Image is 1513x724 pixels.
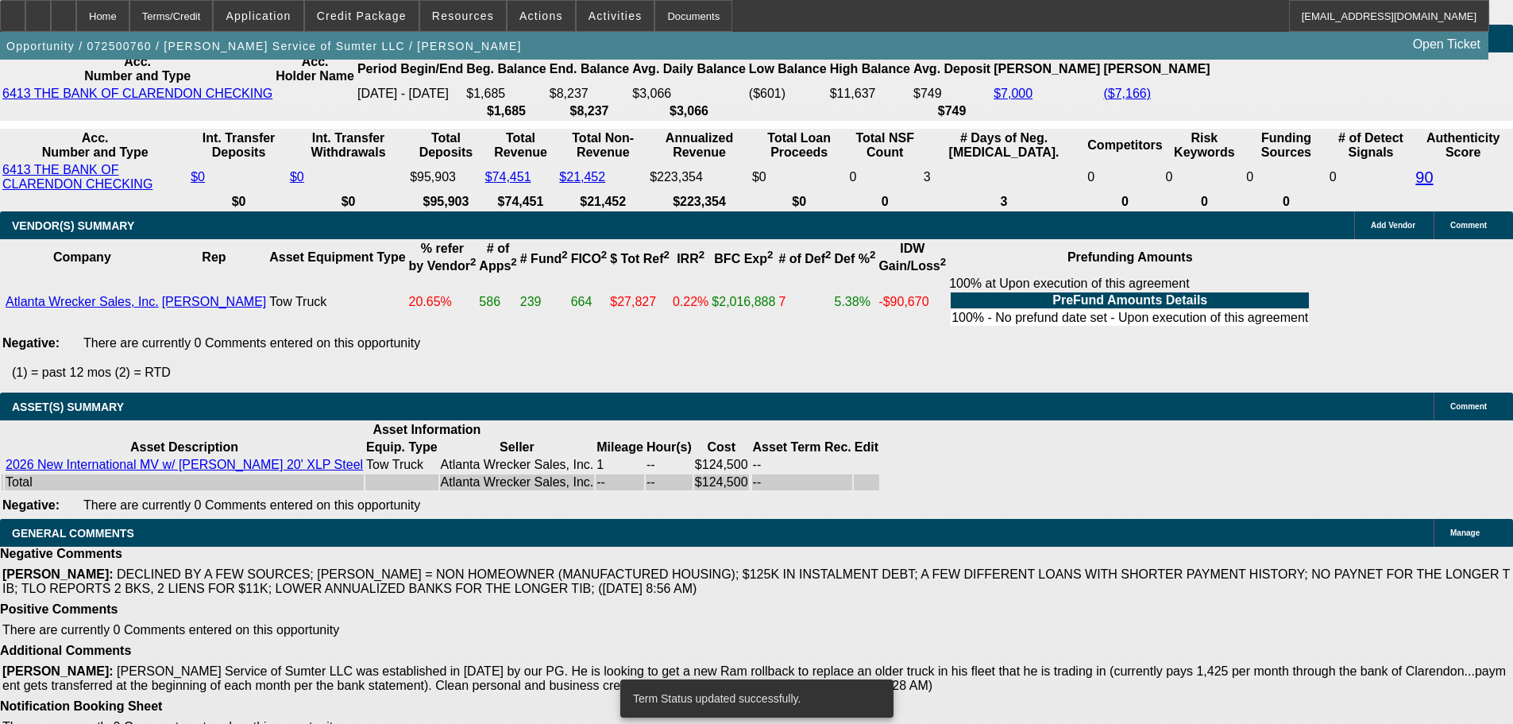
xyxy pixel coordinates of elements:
[1329,162,1414,192] td: 0
[699,249,704,261] sup: 2
[570,276,608,328] td: 664
[1165,194,1245,210] th: 0
[778,252,831,265] b: # of Def
[519,276,569,328] td: 239
[226,10,291,22] span: Application
[610,252,670,265] b: $ Tot Ref
[649,194,750,210] th: $223,354
[465,103,546,119] th: $1,685
[1245,130,1327,161] th: Funding Sources
[190,130,288,161] th: Int. Transfer Deposits
[878,242,946,273] b: IDW Gain/Loss
[707,440,735,454] b: Cost
[646,457,693,473] td: --
[519,10,563,22] span: Actions
[409,130,483,161] th: Total Deposits
[6,475,363,490] div: Total
[83,498,420,512] span: There are currently 0 Comments entered on this opportunity
[1371,221,1415,230] span: Add Vendor
[596,457,644,473] td: 1
[2,567,1510,595] span: DECLINED BY A FEW SOURCES; [PERSON_NAME] = NON HOMEOWNER (MANUFACTURED HOUSING); $125K IN INSTALM...
[631,103,747,119] th: $3,066
[631,54,747,84] th: Avg. Daily Balance
[214,1,303,31] button: Application
[290,170,304,184] a: $0
[878,276,947,328] td: -$90,670
[1415,130,1511,161] th: Authenticity Score
[549,86,630,102] td: $8,237
[409,242,477,273] b: % refer by Vendor
[2,87,272,100] a: 6413 THE BANK OF CLARENDON CHECKING
[752,474,852,490] td: --
[589,10,643,22] span: Activities
[365,457,438,473] td: Tow Truck
[748,86,828,102] td: ($601)
[484,130,558,161] th: Total Revenue
[1102,54,1210,84] th: [PERSON_NAME]
[620,679,887,718] div: Term Status updated successfully.
[289,194,407,210] th: $0
[2,163,152,191] a: 6413 THE BANK OF CLARENDON CHECKING
[870,249,875,261] sup: 2
[1067,250,1193,264] b: Prefunding Amounts
[559,170,605,184] a: $21,452
[2,623,339,637] span: There are currently 0 Comments entered on this opportunity
[923,194,1085,210] th: 3
[465,86,546,102] td: $1,685
[549,54,630,84] th: End. Balance
[1450,221,1487,230] span: Comment
[849,130,921,161] th: Sum of the Total NSF Count and Total Overdraft Fee Count from Ocrolus
[2,664,114,678] b: [PERSON_NAME]:
[596,474,644,490] td: --
[923,130,1085,161] th: # Days of Neg. [MEDICAL_DATA].
[268,276,406,328] td: Tow Truck
[465,54,546,84] th: Beg. Balance
[596,440,643,454] b: Mileage
[694,457,749,473] td: $124,500
[162,295,267,308] a: [PERSON_NAME]
[994,87,1032,100] a: $7,000
[940,256,946,268] sup: 2
[440,457,595,473] td: Atlanta Wrecker Sales, Inc.
[365,439,438,455] th: Equip. Type
[12,366,1513,380] p: (1) = past 12 mos (2) = RTD
[357,86,464,102] td: [DATE] - [DATE]
[558,194,647,210] th: $21,452
[511,256,516,268] sup: 2
[2,567,114,581] b: [PERSON_NAME]:
[485,170,531,184] a: $74,451
[12,527,134,540] span: GENERAL COMMENTS
[191,170,205,184] a: $0
[993,54,1101,84] th: [PERSON_NAME]
[664,249,670,261] sup: 2
[829,86,911,102] td: $11,637
[12,219,134,232] span: VENDOR(S) SUMMARY
[2,54,273,84] th: Acc. Number and Type
[479,242,516,273] b: # of Apps
[53,250,111,264] b: Company
[752,457,852,473] td: --
[500,440,535,454] b: Seller
[601,249,607,261] sup: 2
[923,162,1085,192] td: 3
[202,250,226,264] b: Rep
[2,498,60,512] b: Negative:
[752,439,852,455] th: Asset Term Recommendation
[357,54,464,84] th: Period Begin/End
[6,295,159,308] a: Atlanta Wrecker Sales, Inc.
[825,249,831,261] sup: 2
[1103,87,1151,100] a: ($7,166)
[562,249,567,261] sup: 2
[714,252,773,265] b: BFC Exp
[1165,162,1245,192] td: 0
[317,10,407,22] span: Credit Package
[711,276,776,328] td: $2,016,888
[432,10,494,22] span: Resources
[6,458,363,471] a: 2026 New International MV w/ [PERSON_NAME] 20' XLP Steel
[1087,194,1163,210] th: 0
[1329,130,1414,161] th: # of Detect Signals
[751,130,847,161] th: Total Loan Proceeds
[748,54,828,84] th: Low Balance
[834,276,877,328] td: 5.38%
[558,130,647,161] th: Total Non-Revenue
